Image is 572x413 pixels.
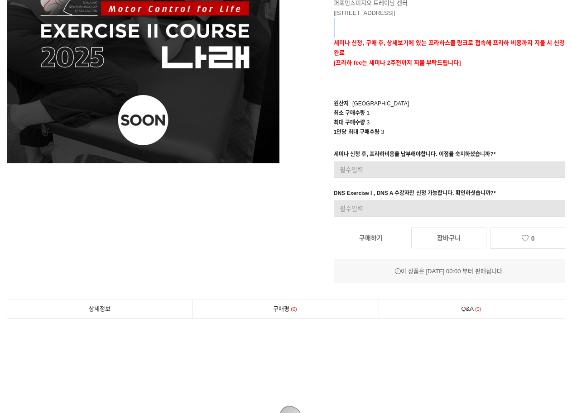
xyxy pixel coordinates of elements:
[474,304,483,314] span: 0
[334,119,365,126] span: 최대 구매수량
[334,110,365,116] span: 최소 구매수량
[531,235,535,242] span: 0
[334,129,380,135] span: 1인당 최대 구매수량
[334,228,408,248] a: 구매하기
[352,100,409,107] span: [GEOGRAPHIC_DATA]
[334,200,565,217] input: 필수입력
[334,161,565,178] input: 필수입력
[334,189,496,200] div: DNS Exercise I , DNS A 수강자만 신청 가능합니다. 확인하셧습니까?
[490,228,565,249] a: 0
[366,110,370,116] span: 1
[289,304,298,314] span: 0
[193,299,379,318] a: 구매평0
[381,129,384,135] span: 3
[334,266,565,276] div: 이 상품은 [DATE] 00:00 부터 판매됩니다.
[411,228,486,248] a: 장바구니
[334,150,496,161] div: 세미나 신청 후, 프라하비용을 납부해야합니다. 이점을 숙지하셨습니까?
[366,119,370,126] span: 3
[379,299,565,318] a: Q&A0
[334,59,461,66] span: [프라하 fee는 세미나 2주전까지 지불 부탁드립니다]
[334,39,565,56] strong: 세미나 신청, 구매 후, 상세보기에 있는 프라하스쿨 링크로 접속해 프라하 비용까지 지불 시 신청완료
[334,8,565,18] p: [[STREET_ADDRESS]]
[7,299,192,318] a: 상세정보
[334,100,349,107] span: 원산지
